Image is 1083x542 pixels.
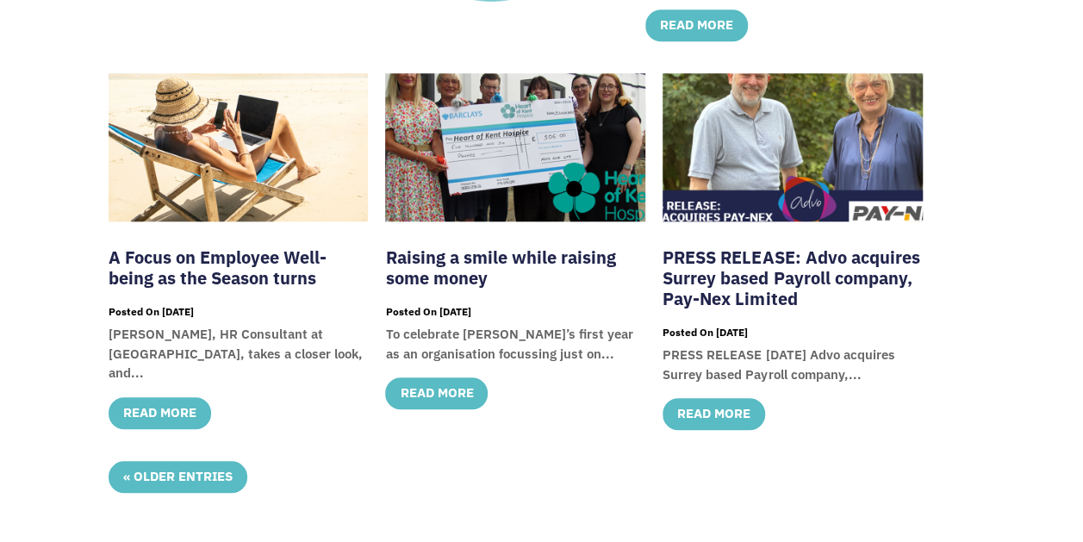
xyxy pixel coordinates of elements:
p: PRESS RELEASE [DATE] Advo acquires Surrey based Payroll company,... [663,346,923,384]
a: Raising a smile while raising some money [385,246,615,290]
a: read more [645,9,748,41]
a: « Older Entries [109,461,247,493]
p: To celebrate [PERSON_NAME]’s first year as an organisation focussing just on... [385,325,645,364]
img: PRESS RELEASE: Advo acquires Surrey based Payroll company, Pay-Nex Limited [645,56,940,221]
span: [DATE] [663,326,748,339]
img: Raising a smile while raising some money [368,56,663,221]
span: [DATE] [385,305,470,318]
a: A Focus on Employee Well-being as the Season turns [109,246,327,290]
p: [PERSON_NAME], HR Consultant at [GEOGRAPHIC_DATA], takes a closer look, and... [109,325,369,383]
a: read more [663,398,765,430]
span: [DATE] [109,305,194,318]
img: A Focus on Employee Well-being as the Season turns [91,56,386,221]
a: PRESS RELEASE: Advo acquires Surrey based Payroll company, Pay-Nex Limited [663,246,919,310]
a: read more [385,377,488,409]
a: read more [109,397,211,429]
